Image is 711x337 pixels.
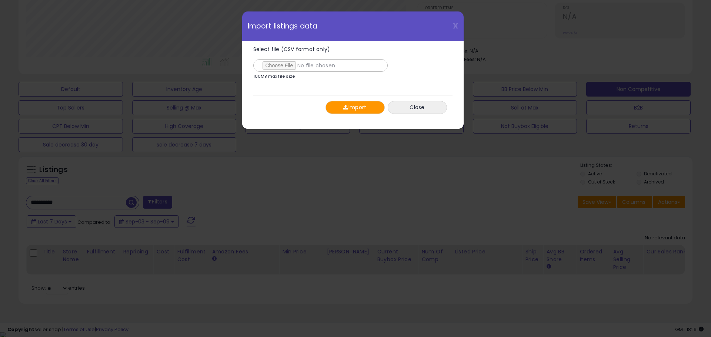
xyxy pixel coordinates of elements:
p: 100MB max file size [253,74,295,78]
button: Import [326,101,385,114]
span: Import listings data [248,23,318,30]
span: X [453,21,458,31]
button: Close [388,101,447,114]
span: Select file (CSV format only) [253,46,330,53]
